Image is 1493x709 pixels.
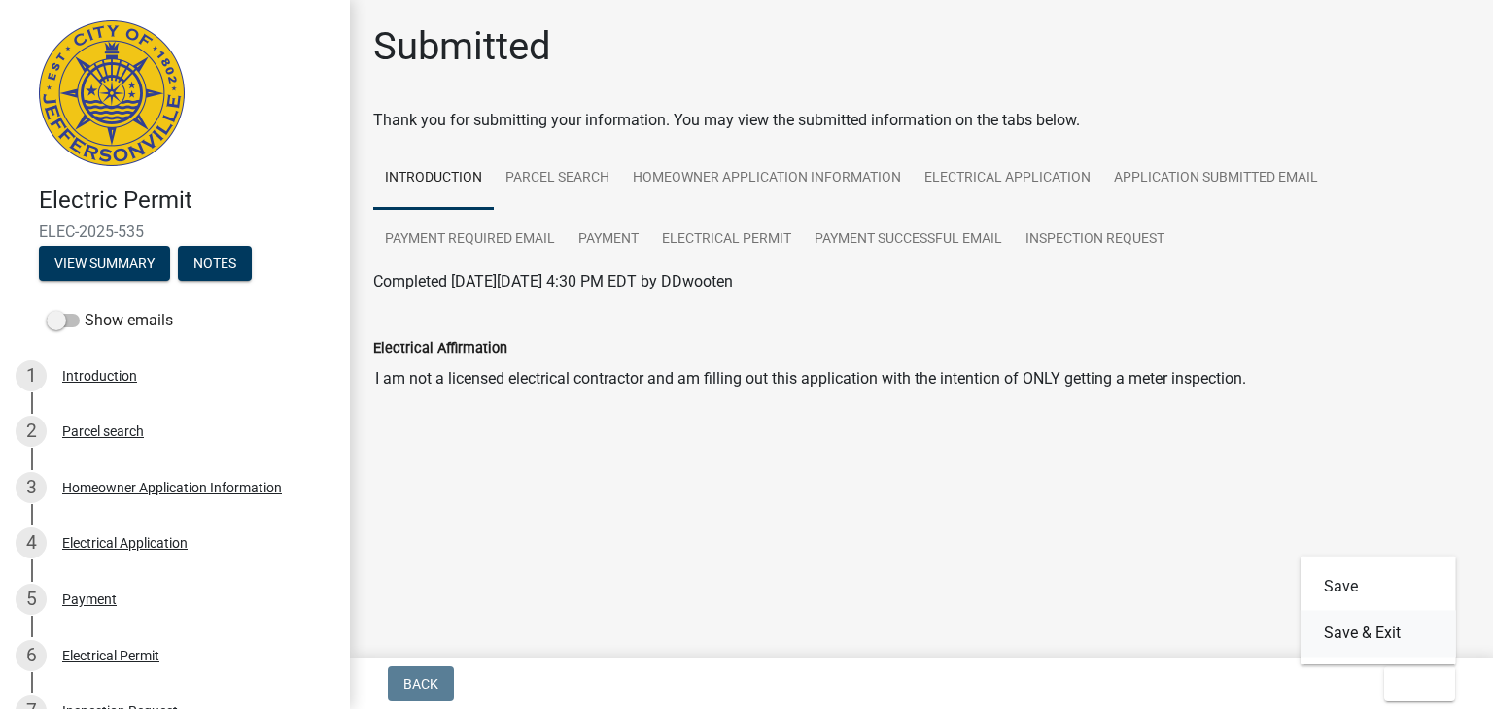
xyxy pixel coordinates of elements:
button: Notes [178,246,252,281]
div: Exit [1301,556,1456,664]
div: 1 [16,360,47,391]
a: Payment Successful Email [803,209,1014,271]
div: Electrical Permit [62,649,159,662]
a: Electrical Application [913,148,1102,210]
button: Exit [1384,666,1455,701]
a: Payment [567,209,650,271]
a: Electrical Permit [650,209,803,271]
label: Electrical Affirmation [373,342,507,355]
span: ELEC-2025-535 [39,222,311,241]
button: Back [388,666,454,701]
span: Exit [1400,676,1428,692]
a: Introduction [373,148,494,210]
label: Show emails [47,309,173,332]
div: Thank you for submitting your information. You may view the submitted information on the tabs below. [373,109,1470,132]
div: 6 [16,640,47,671]
span: Completed [DATE][DATE] 4:30 PM EDT by DDwooten [373,272,733,290]
h1: Submitted [373,23,551,70]
div: Homeowner Application Information [62,481,282,494]
wm-modal-confirm: Summary [39,256,170,272]
div: Electrical Application [62,536,188,550]
a: Parcel search [494,148,621,210]
h4: Electric Permit [39,186,334,215]
a: Application Submitted Email [1102,148,1330,210]
a: Inspection Request [1014,209,1176,271]
button: Save & Exit [1301,610,1456,657]
button: Save [1301,563,1456,610]
div: Payment [62,592,117,606]
a: Payment Required Email [373,209,567,271]
div: 4 [16,527,47,558]
div: 3 [16,472,47,503]
img: City of Jeffersonville, Indiana [39,20,185,166]
button: View Summary [39,246,170,281]
div: Parcel search [62,424,144,438]
div: 2 [16,416,47,447]
wm-modal-confirm: Notes [178,256,252,272]
a: Homeowner Application Information [621,148,913,210]
div: 5 [16,584,47,615]
span: Back [403,676,438,692]
div: Introduction [62,369,137,383]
